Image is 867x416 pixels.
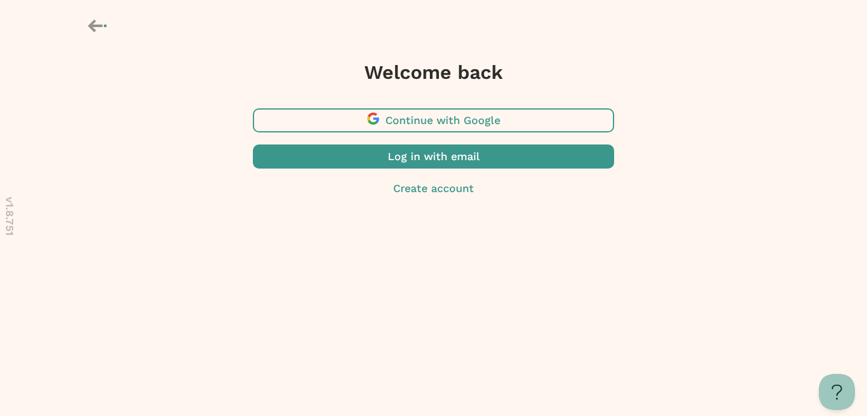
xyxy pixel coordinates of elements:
button: Log in with email [253,144,614,169]
iframe: Toggle Customer Support [819,374,855,410]
h3: Welcome back [253,60,614,84]
p: v 1.8.751 [2,197,17,235]
button: Create account [253,181,614,196]
button: Continue with Google [253,108,614,132]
